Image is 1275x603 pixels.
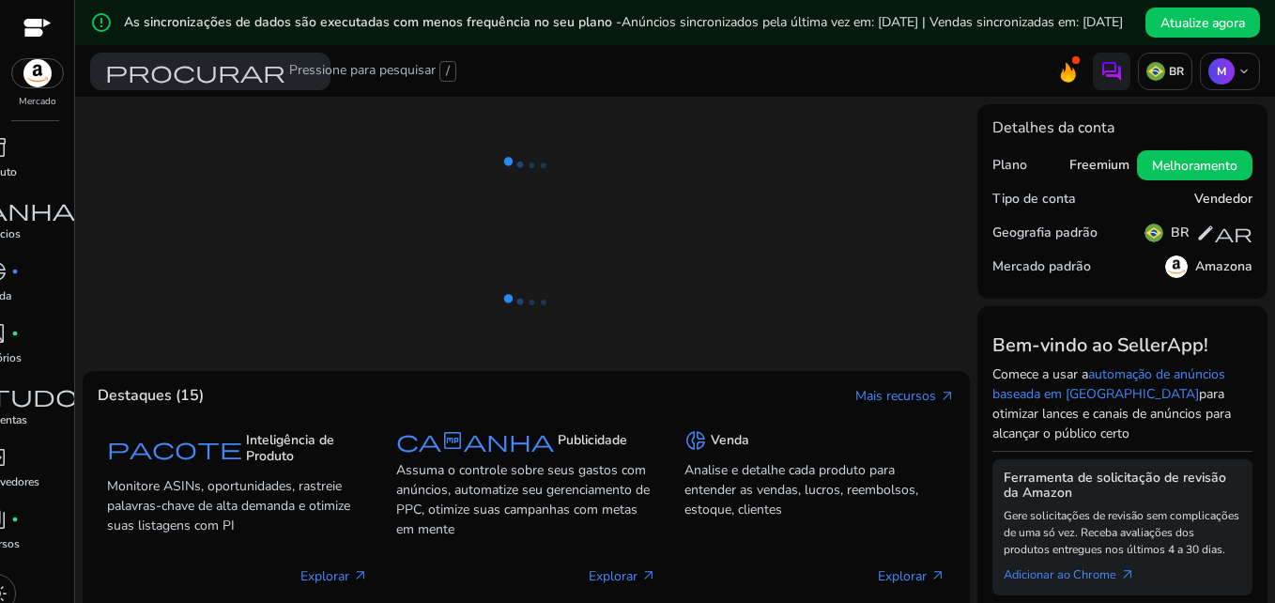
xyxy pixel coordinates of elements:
p: Gere solicitações de revisão sem complicações de uma só vez. Receba avaliações dos produtos entre... [1004,507,1242,558]
span: fiber_manual_record [11,330,19,337]
span: keyboard_arrow_down [1237,64,1252,79]
img: amazon.svg [1165,255,1188,278]
span: fiber_manual_record [11,268,19,275]
font: Explorar [589,566,637,586]
button: Melhoramento [1137,150,1252,180]
span: arrow_outward [930,568,945,583]
h5: Venda [711,433,749,449]
font: Comece a usar a para otimizar lances e canais de anúncios para alcançar o público certo [992,365,1231,442]
a: Mais recursosarrow_outward [855,386,955,406]
h5: Tipo de conta [992,192,1076,208]
span: arrow_outward [353,568,368,583]
a: automação de anúncios baseada em [GEOGRAPHIC_DATA] [992,365,1225,403]
h5: Freemium [1069,158,1129,174]
p: Assuma o controle sobre seus gastos com anúncios, automatize seu gerenciamento de PPC, otimize su... [396,460,657,539]
img: br.svg [1146,62,1165,81]
span: arrow_outward [940,389,955,404]
h5: Amazona [1195,259,1252,275]
h5: Mercado padrão [992,259,1091,275]
p: Analise e detalhe cada produto para entender as vendas, lucros, reembolsos, estoque, clientes [684,460,945,519]
h4: Detalhes da conta [992,119,1253,137]
h5: Geografia padrão [992,225,1098,241]
span: pacote [107,437,242,459]
img: amazon.svg [12,59,63,87]
span: procurar [105,60,285,83]
font: Adicionar ao Chrome [1004,565,1116,584]
h5: Plano [992,158,1027,174]
span: editar [1196,224,1252,242]
p: Monitore ASINs, oportunidades, rastreie palavras-chave de alta demanda e otimize suas listagens c... [107,476,368,535]
h3: Bem-vindo ao SellerApp! [992,334,1253,357]
mat-icon: error_outline [90,11,113,34]
h5: Vendedor [1194,192,1252,208]
h5: As sincronizações de dados são executadas com menos frequência no seu plano - [124,15,1123,31]
h5: Publicidade [558,433,627,449]
h4: Destaques (15) [98,387,204,405]
span: Anúncios sincronizados pela última vez em: [DATE] | Vendas sincronizadas em: [DATE] [622,13,1123,31]
font: Explorar [878,566,927,586]
button: Atualize agora [1145,8,1260,38]
font: Explorar [300,566,349,586]
p: M [1208,58,1235,85]
font: Mais recursos [855,386,936,406]
span: Atualize agora [1160,13,1245,33]
img: br.svg [1144,224,1163,242]
span: arrow_outward [641,568,656,583]
span: / [439,61,456,82]
span: fiber_manual_record [11,516,19,523]
h5: Ferramenta de solicitação de revisão da Amazon [1004,471,1242,502]
p: Mercado [19,95,56,109]
span: arrow_outward [1120,567,1135,582]
p: BR [1165,64,1184,79]
font: Pressione para pesquisar [289,61,436,82]
span: donut_small [684,429,707,452]
h5: BR [1171,225,1189,241]
span: Melhoramento [1152,156,1237,176]
span: campanha [396,429,554,452]
h5: Inteligência de Produto [246,433,368,465]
